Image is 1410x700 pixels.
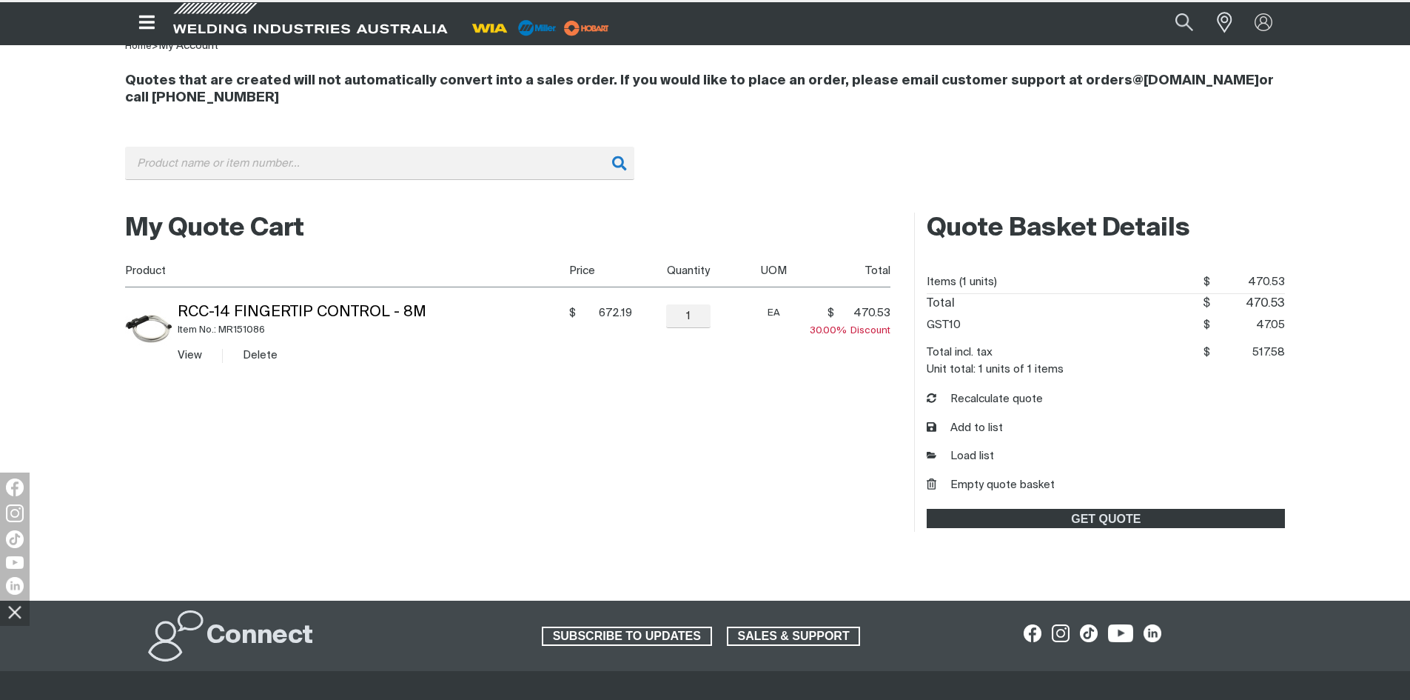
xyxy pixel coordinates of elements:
[810,326,890,336] span: Discount
[728,627,859,646] span: SALES & SUPPORT
[927,448,994,465] a: Load list
[927,477,1055,494] button: Empty quote basket
[1203,298,1210,310] span: $
[125,304,172,352] img: RCC-14 Fingertip Control - 8m
[927,509,1285,528] a: GET QUOTE
[6,530,24,548] img: TikTok
[6,504,24,522] img: Instagram
[243,347,278,364] button: Delete RCC-14 Fingertip Control - 8m
[739,254,804,287] th: UOM
[580,306,632,321] span: 672.19
[178,305,426,320] a: RCC-14 Fingertip Control - 8m
[827,306,834,321] span: $
[152,41,158,51] span: >
[727,627,861,646] a: SALES & SUPPORT
[158,40,218,51] a: My Account
[6,577,24,595] img: LinkedIn
[125,73,1286,107] h4: Quotes that are created will not automatically convert into a sales order. If you would like to p...
[927,213,1285,245] h2: Quote Basket Details
[125,41,152,51] a: Home
[6,556,24,569] img: YouTube
[569,306,576,321] span: $
[810,326,850,336] span: 30.00%
[927,271,997,293] dt: Items (1 units)
[839,306,890,321] span: 470.53
[928,509,1283,528] span: GET QUOTE
[804,254,891,287] th: Total
[927,391,1043,408] button: Recalculate quote
[543,627,711,646] span: SUBSCRIBE TO UPDATES
[927,341,993,364] dt: Total incl. tax
[927,314,961,336] dt: GST10
[1210,294,1286,314] span: 470.53
[560,17,614,39] img: miller
[178,321,564,339] div: Item No.: MR151086
[1159,6,1209,39] button: Search products
[560,22,614,33] a: miller
[542,627,712,646] a: SUBSCRIBE TO UPDATES
[207,620,313,653] h2: Connect
[6,479,24,496] img: Facebook
[1210,314,1286,336] span: 47.05
[125,254,564,287] th: Product
[927,294,955,314] dt: Total
[1203,276,1210,287] span: $
[125,147,634,180] input: Product name or item number...
[2,599,27,624] img: hide socials
[1210,271,1286,293] span: 470.53
[632,254,739,287] th: Quantity
[125,147,1286,202] div: Product or group for quick order
[125,213,891,245] h2: My Quote Cart
[1203,347,1210,358] span: $
[564,254,632,287] th: Price
[1140,6,1209,39] input: Product name or item number...
[178,350,202,361] a: View RCC-14 Fingertip Control - 8m
[1203,319,1210,330] span: $
[1210,341,1286,364] span: 517.58
[1132,74,1259,87] a: @[DOMAIN_NAME]
[745,304,804,321] div: EA
[927,420,1003,437] button: Add to list
[927,364,1064,375] dt: Unit total: 1 units of 1 items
